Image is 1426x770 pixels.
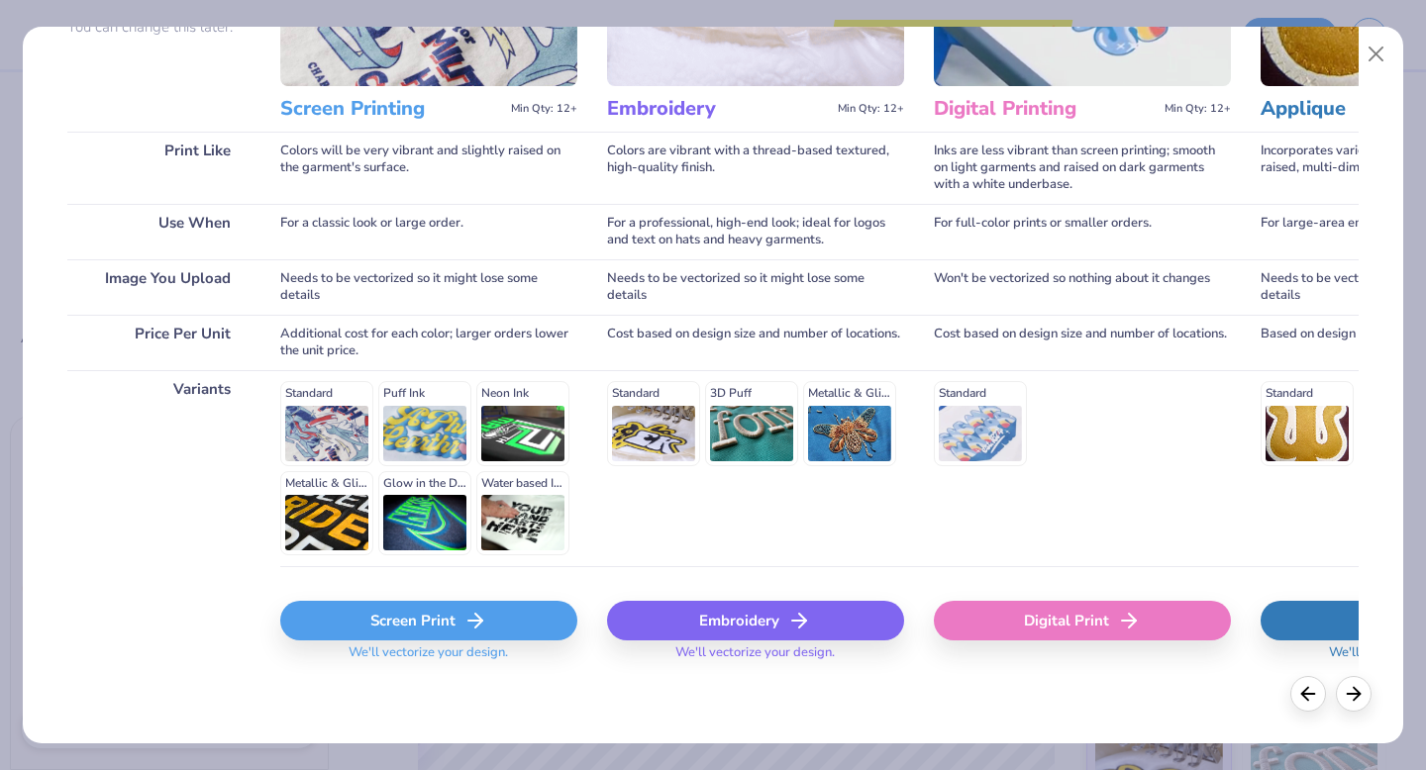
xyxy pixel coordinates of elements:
[607,601,904,640] div: Embroidery
[934,315,1231,370] div: Cost based on design size and number of locations.
[67,259,251,315] div: Image You Upload
[280,204,577,259] div: For a classic look or large order.
[67,370,251,566] div: Variants
[934,132,1231,204] div: Inks are less vibrant than screen printing; smooth on light garments and raised on dark garments ...
[67,132,251,204] div: Print Like
[1165,102,1231,116] span: Min Qty: 12+
[934,204,1231,259] div: For full-color prints or smaller orders.
[280,601,577,640] div: Screen Print
[67,204,251,259] div: Use When
[67,315,251,370] div: Price Per Unit
[838,102,904,116] span: Min Qty: 12+
[1358,36,1395,73] button: Close
[934,96,1157,122] h3: Digital Printing
[607,96,830,122] h3: Embroidery
[67,19,251,36] p: You can change this later.
[341,644,516,673] span: We'll vectorize your design.
[667,644,843,673] span: We'll vectorize your design.
[607,204,904,259] div: For a professional, high-end look; ideal for logos and text on hats and heavy garments.
[607,315,904,370] div: Cost based on design size and number of locations.
[280,259,577,315] div: Needs to be vectorized so it might lose some details
[280,96,503,122] h3: Screen Printing
[607,259,904,315] div: Needs to be vectorized so it might lose some details
[280,132,577,204] div: Colors will be very vibrant and slightly raised on the garment's surface.
[280,315,577,370] div: Additional cost for each color; larger orders lower the unit price.
[934,259,1231,315] div: Won't be vectorized so nothing about it changes
[607,132,904,204] div: Colors are vibrant with a thread-based textured, high-quality finish.
[934,601,1231,640] div: Digital Print
[511,102,577,116] span: Min Qty: 12+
